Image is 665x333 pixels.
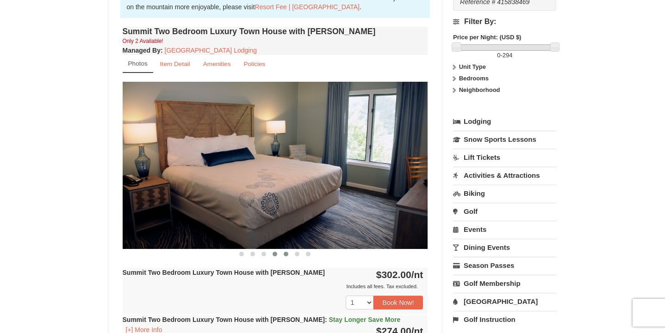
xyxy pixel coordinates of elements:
[123,282,423,291] div: Includes all fees. Tax excluded.
[453,113,556,130] a: Lodging
[123,47,161,54] span: Managed By
[160,61,190,67] small: Item Detail
[453,239,556,256] a: Dining Events
[154,55,196,73] a: Item Detail
[453,167,556,184] a: Activities & Attractions
[255,3,360,11] a: Resort Fee | [GEOGRAPHIC_DATA]
[128,60,148,67] small: Photos
[203,61,231,67] small: Amenities
[243,61,265,67] small: Policies
[123,27,428,36] h4: Summit Two Bedroom Luxury Town House with [PERSON_NAME]
[197,55,237,73] a: Amenities
[497,52,500,59] span: 0
[123,38,163,44] small: Only 2 Available!
[376,269,423,280] strong: $302.00
[123,47,163,54] strong: :
[459,63,486,70] strong: Unit Type
[237,55,271,73] a: Policies
[123,82,428,248] img: 18876286-205-de95851f.png
[453,257,556,274] a: Season Passes
[453,221,556,238] a: Events
[453,203,556,220] a: Golf
[459,75,489,82] strong: Bedrooms
[123,55,153,73] a: Photos
[165,47,257,54] a: [GEOGRAPHIC_DATA] Lodging
[453,311,556,328] a: Golf Instruction
[453,34,521,41] strong: Price per Night: (USD $)
[453,275,556,292] a: Golf Membership
[453,293,556,310] a: [GEOGRAPHIC_DATA]
[123,316,401,323] strong: Summit Two Bedroom Luxury Town House with [PERSON_NAME]
[453,18,556,26] h4: Filter By:
[453,149,556,166] a: Lift Tickets
[459,86,500,93] strong: Neighborhood
[373,296,423,309] button: Book Now!
[453,51,556,60] label: -
[123,269,325,276] strong: Summit Two Bedroom Luxury Town House with [PERSON_NAME]
[411,269,423,280] span: /nt
[453,185,556,202] a: Biking
[453,131,556,148] a: Snow Sports Lessons
[329,316,400,323] span: Stay Longer Save More
[503,52,513,59] span: 294
[325,316,327,323] span: :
